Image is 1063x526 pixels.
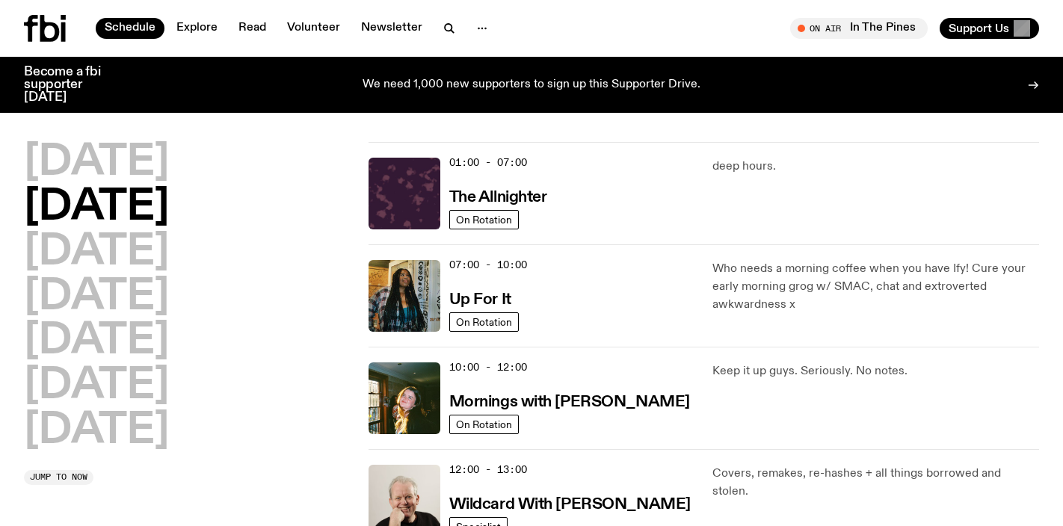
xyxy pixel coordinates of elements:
[24,66,120,104] h3: Become a fbi supporter [DATE]
[24,187,169,229] button: [DATE]
[449,462,527,477] span: 12:00 - 13:00
[449,190,547,205] h3: The Allnighter
[449,394,690,410] h3: Mornings with [PERSON_NAME]
[449,210,519,229] a: On Rotation
[449,289,511,308] a: Up For It
[229,18,275,39] a: Read
[449,292,511,308] h3: Up For It
[369,260,440,332] img: Ify - a Brown Skin girl with black braided twists, looking up to the side with her tongue stickin...
[167,18,227,39] a: Explore
[449,415,519,434] a: On Rotation
[96,18,164,39] a: Schedule
[24,470,93,485] button: Jump to now
[712,158,1039,176] p: deep hours.
[712,465,1039,501] p: Covers, remakes, re-hashes + all things borrowed and stolen.
[363,78,700,92] p: We need 1,000 new supporters to sign up this Supporter Drive.
[456,418,512,430] span: On Rotation
[449,258,527,272] span: 07:00 - 10:00
[30,473,87,481] span: Jump to now
[449,494,691,513] a: Wildcard With [PERSON_NAME]
[24,321,169,362] button: [DATE]
[449,187,547,205] a: The Allnighter
[352,18,431,39] a: Newsletter
[449,497,691,513] h3: Wildcard With [PERSON_NAME]
[790,18,928,39] button: On AirIn The Pines
[24,232,169,273] button: [DATE]
[449,360,527,374] span: 10:00 - 12:00
[24,365,169,407] button: [DATE]
[24,276,169,318] button: [DATE]
[449,312,519,332] a: On Rotation
[278,18,349,39] a: Volunteer
[449,155,527,170] span: 01:00 - 07:00
[24,410,169,452] button: [DATE]
[456,214,512,225] span: On Rotation
[712,260,1039,314] p: Who needs a morning coffee when you have Ify! Cure your early morning grog w/ SMAC, chat and extr...
[940,18,1039,39] button: Support Us
[24,142,169,184] button: [DATE]
[369,362,440,434] img: Freya smiles coyly as she poses for the image.
[949,22,1009,35] span: Support Us
[712,362,1039,380] p: Keep it up guys. Seriously. No notes.
[456,316,512,327] span: On Rotation
[449,392,690,410] a: Mornings with [PERSON_NAME]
